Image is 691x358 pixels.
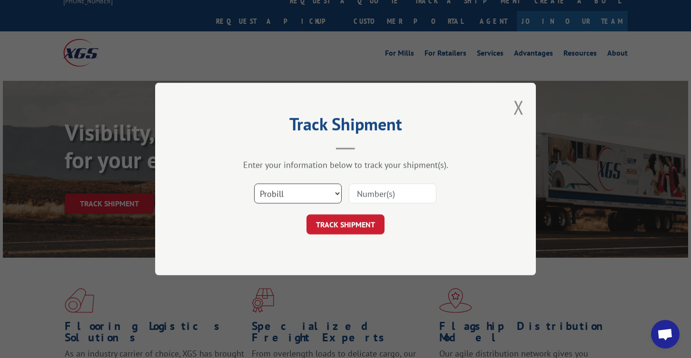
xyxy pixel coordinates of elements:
input: Number(s) [349,184,436,203]
button: TRACK SHIPMENT [306,214,385,234]
div: Open chat [651,320,680,348]
button: Close modal [513,95,524,120]
h2: Track Shipment [203,117,488,135]
div: Enter your information below to track your shipment(s). [203,159,488,170]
